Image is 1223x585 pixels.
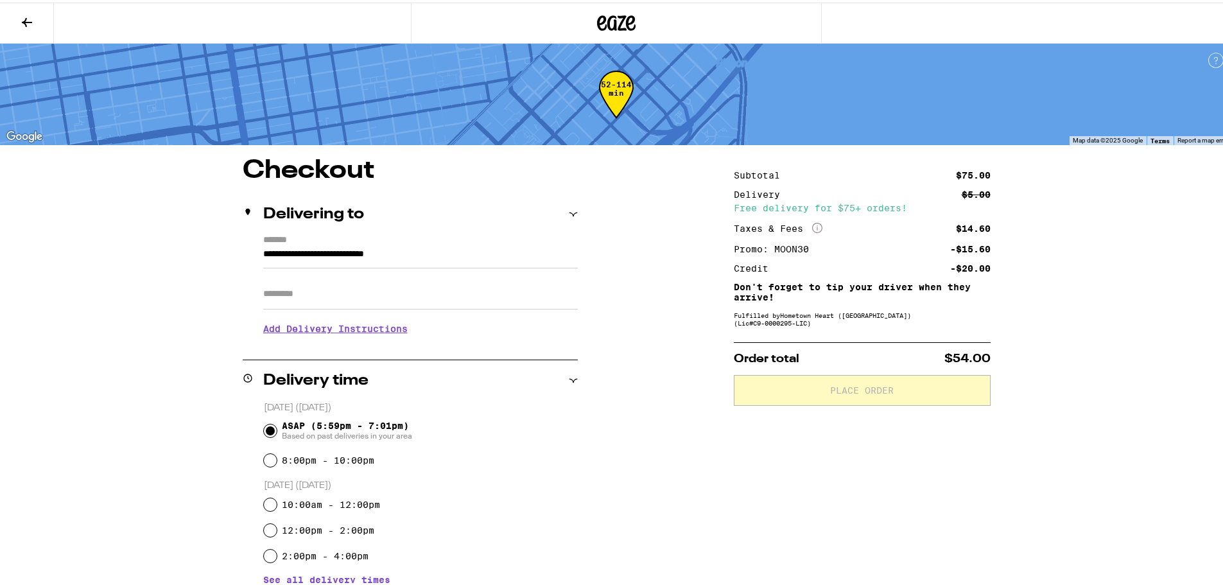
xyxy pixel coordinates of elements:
div: Promo: MOON30 [734,242,818,251]
div: Credit [734,261,777,270]
h2: Delivering to [263,204,364,220]
h1: Checkout [243,155,578,181]
div: Subtotal [734,168,789,177]
button: See all delivery times [263,573,390,582]
div: Free delivery for $75+ orders! [734,201,991,210]
div: $5.00 [962,188,991,196]
div: -$20.00 [950,261,991,270]
p: Don't forget to tip your driver when they arrive! [734,279,991,300]
div: -$15.60 [950,242,991,251]
label: 12:00pm - 2:00pm [282,523,374,533]
label: 2:00pm - 4:00pm [282,548,369,559]
label: 8:00pm - 10:00pm [282,453,374,463]
span: Hi. Need any help? [8,9,92,19]
h2: Delivery time [263,371,369,386]
span: Place Order [830,383,894,392]
span: Order total [734,351,799,362]
div: 52-114 min [599,78,634,126]
a: Open this area in Google Maps (opens a new window) [3,126,46,143]
h3: Add Delivery Instructions [263,311,578,341]
p: [DATE] ([DATE]) [264,477,578,489]
div: Taxes & Fees [734,220,822,232]
div: $75.00 [956,168,991,177]
span: Based on past deliveries in your area [282,428,412,439]
img: Google [3,126,46,143]
button: Place Order [734,372,991,403]
div: Fulfilled by Hometown Heart ([GEOGRAPHIC_DATA]) (Lic# C9-0000295-LIC ) [734,309,991,324]
a: Terms [1150,134,1170,142]
span: $54.00 [944,351,991,362]
p: [DATE] ([DATE]) [264,399,578,412]
div: $14.60 [956,222,991,231]
label: 10:00am - 12:00pm [282,497,380,507]
div: Delivery [734,188,789,196]
span: ASAP (5:59pm - 7:01pm) [282,418,412,439]
p: We'll contact you at [PHONE_NUMBER] when we arrive [263,341,578,351]
span: Map data ©2025 Google [1073,134,1143,141]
